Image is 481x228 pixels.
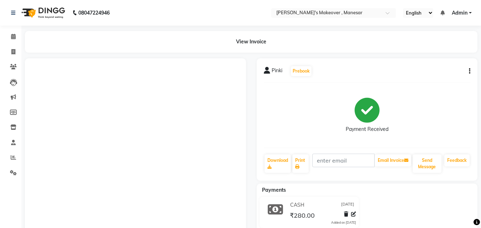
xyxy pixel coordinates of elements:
span: Pinki [272,67,282,77]
div: View Invoice [25,31,477,53]
div: Payment Received [346,126,388,133]
a: Download [265,154,291,173]
img: logo [18,3,67,23]
span: Admin [452,9,467,17]
input: enter email [312,154,375,167]
div: Added on [DATE] [331,220,356,225]
span: [DATE] [341,201,354,209]
button: Email Invoice [375,154,411,166]
span: ₹280.00 [290,211,315,221]
a: Feedback [444,154,470,166]
b: 08047224946 [78,3,110,23]
button: Prebook [291,66,312,76]
a: Print [292,154,309,173]
span: Payments [262,187,286,193]
button: Send Message [413,154,441,173]
span: CASH [290,201,304,209]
